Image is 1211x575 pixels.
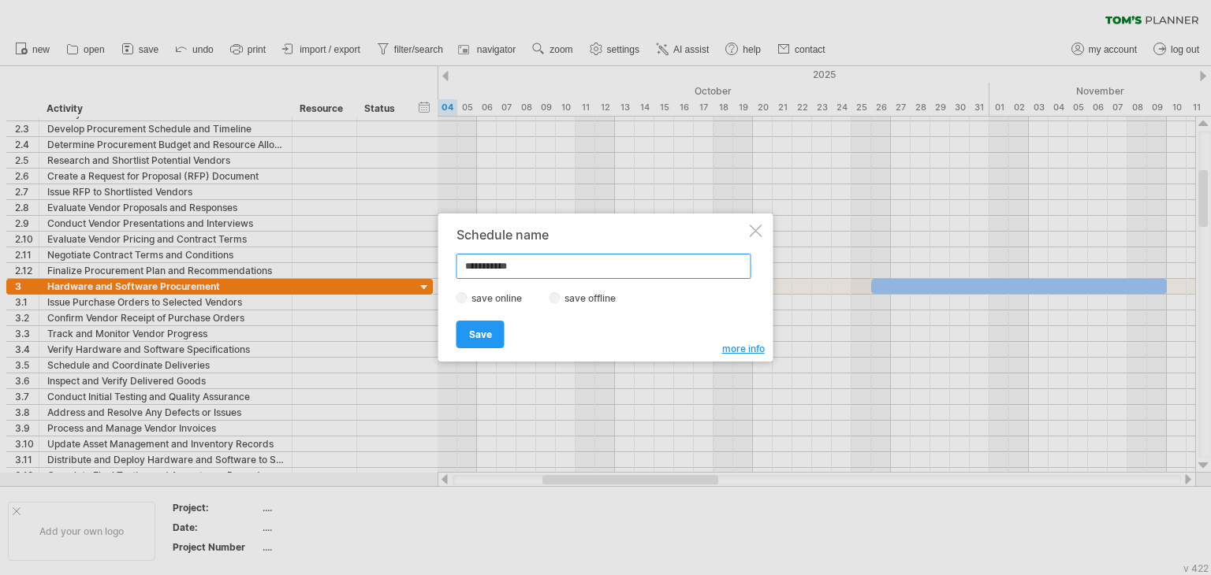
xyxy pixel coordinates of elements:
[456,321,505,348] a: Save
[561,292,629,304] label: save offline
[722,343,765,354] span: more info
[456,228,747,242] div: Schedule name
[469,328,492,340] span: Save
[468,292,535,304] label: save online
